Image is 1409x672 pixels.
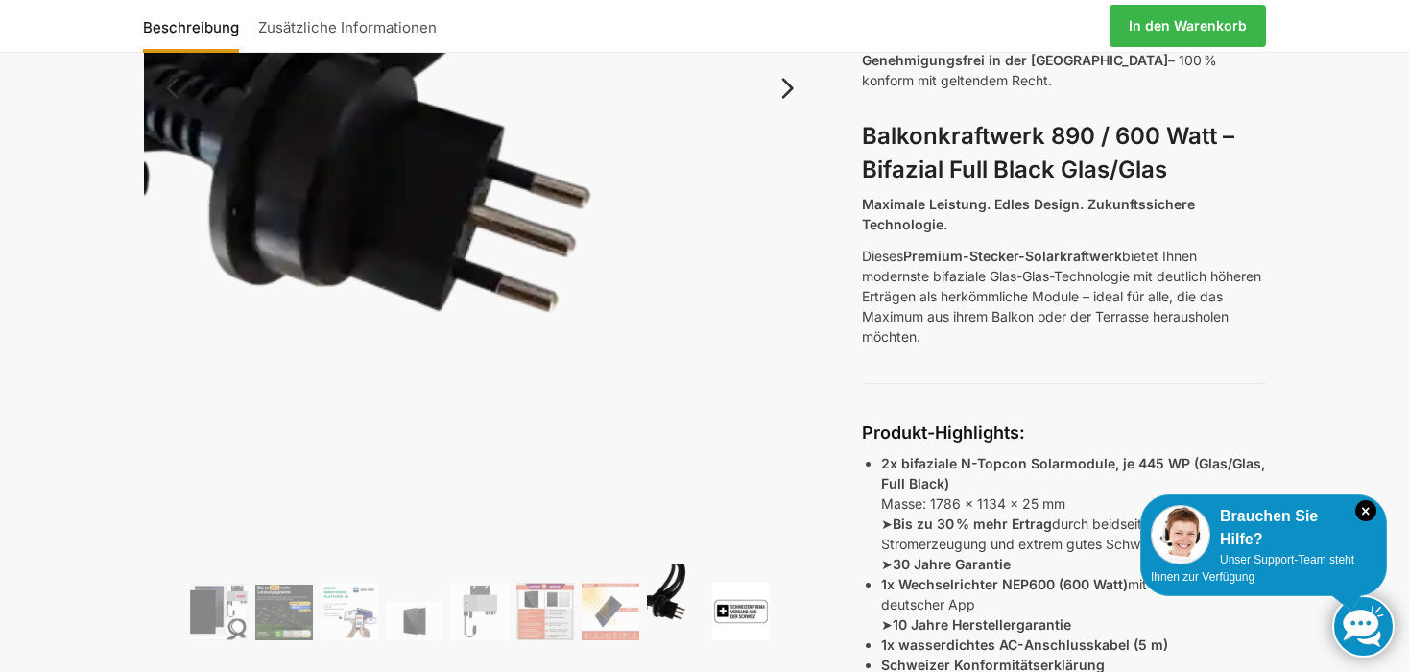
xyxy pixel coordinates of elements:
img: Customer service [1151,505,1210,564]
strong: 10 Jahre Herstellergarantie [893,616,1071,633]
span: Genehmigungsfrei in der [GEOGRAPHIC_DATA] [862,52,1168,68]
img: Bificial im Vergleich zu billig Modulen [516,583,574,640]
p: Dieses bietet Ihnen modernste bifaziale Glas-Glas-Technologie mit deutlich höheren Erträgen als h... [862,246,1266,347]
div: Brauchen Sie Hilfe? [1151,505,1376,551]
img: Bificial 30 % mehr Leistung [582,583,639,640]
a: Beschreibung [143,3,249,49]
i: Schließen [1355,500,1376,521]
strong: 2x bifaziale N-Topcon Solarmodule, je 445 WP (Glas/Glas, Full Black) [881,455,1265,492]
p: mit WLAN-Funktion & deutscher App ➤ [881,574,1266,635]
img: Balkonkraftwerk 890/600 Watt bificial Glas/Glas – Bild 2 [255,585,313,639]
p: Masse: 1786 x 1134 x 25 mm ➤ durch beidseitige Stromerzeugung und extrem gutes Schwachlichtverhal... [881,453,1266,574]
strong: 1x Wechselrichter NEP600 (600 Watt) [881,576,1128,592]
img: Maysun [386,602,443,640]
span: Unser Support-Team steht Ihnen zur Verfügung [1151,553,1354,584]
strong: Maximale Leistung. Edles Design. Zukunftssichere Technologie. [862,196,1195,232]
span: – 100 % konform mit geltendem Recht. [862,52,1217,88]
img: Balkonkraftwerk 890/600 Watt bificial Glas/Glas – Bild 3 [321,583,378,640]
strong: 1x wasserdichtes AC-Anschlusskabel (5 m) [881,636,1168,653]
strong: Balkonkraftwerk 890 / 600 Watt – Bifazial Full Black Glas/Glas [862,122,1234,183]
strong: 30 Jahre Garantie [893,556,1011,572]
a: Zusätzliche Informationen [249,3,446,49]
strong: Bis zu 30 % mehr Ertrag [893,516,1052,532]
img: Balkonkraftwerk 890/600 Watt bificial Glas/Glas – Bild 9 [712,583,770,640]
a: In den Warenkorb [1110,5,1266,47]
img: Anschlusskabel-3meter_schweizer-stecker [647,564,704,640]
strong: Produkt-Highlights: [862,422,1025,443]
img: Bificiales Hochleistungsmodul [190,583,248,640]
strong: Premium-Stecker-Solarkraftwerk [903,248,1122,264]
img: Balkonkraftwerk 890/600 Watt bificial Glas/Glas – Bild 5 [451,583,509,640]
